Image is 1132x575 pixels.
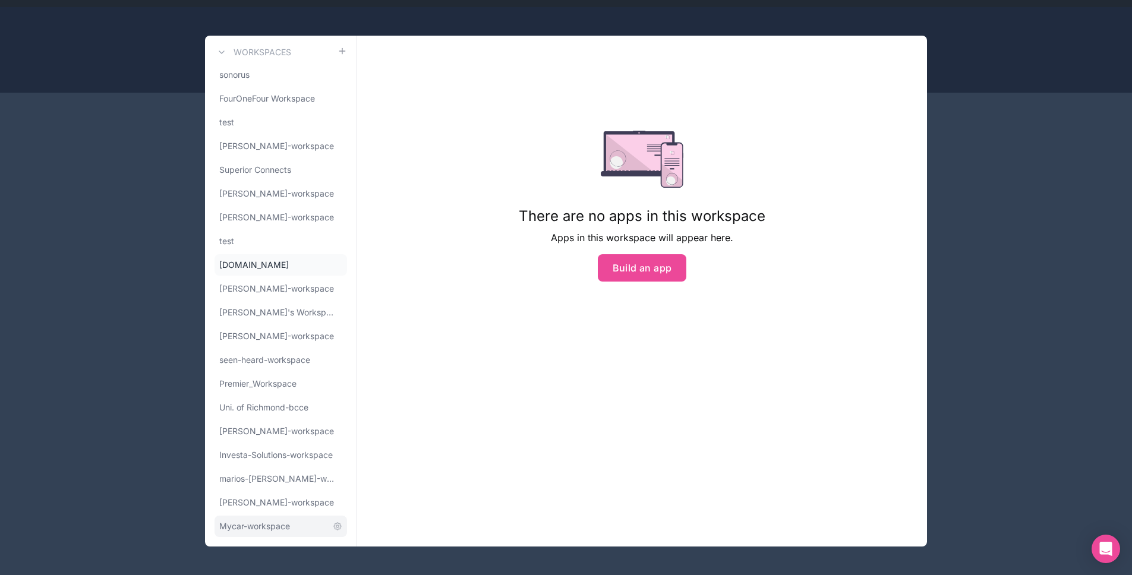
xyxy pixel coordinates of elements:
span: FourOneFour Workspace [219,93,315,105]
span: seen-heard-workspace [219,354,310,366]
span: [PERSON_NAME]-workspace [219,283,334,295]
a: [PERSON_NAME]-workspace [215,421,347,442]
a: marios-[PERSON_NAME]-workspace [215,468,347,489]
span: [PERSON_NAME]'s Workspace [219,307,338,318]
a: Premier_Workspace [215,373,347,394]
p: Apps in this workspace will appear here. [519,230,765,245]
a: [PERSON_NAME]'s Workspace [215,302,347,323]
a: [PERSON_NAME]-workspace [215,135,347,157]
span: [PERSON_NAME]-workspace [219,211,334,223]
span: marios-[PERSON_NAME]-workspace [219,473,338,485]
a: [PERSON_NAME]-workspace [215,492,347,513]
span: test [219,235,234,247]
span: test [219,116,234,128]
a: [PERSON_NAME]-workspace [215,278,347,299]
span: sonorus [219,69,250,81]
span: Uni. of Richmond-bcce [219,402,308,413]
span: Premier_Workspace [219,378,297,390]
a: [PERSON_NAME]-workspace [215,183,347,204]
span: [PERSON_NAME]-workspace [219,425,334,437]
a: sonorus [215,64,347,86]
span: Investa-Solutions-workspace [219,449,333,461]
a: seen-heard-workspace [215,349,347,371]
a: Superior Connects [215,159,347,181]
a: Workspaces [215,45,291,59]
span: Mycar-workspace [219,520,290,532]
a: [DOMAIN_NAME] [215,254,347,276]
a: Mycar-workspace [215,516,347,537]
span: [PERSON_NAME]-workspace [219,140,334,152]
div: Open Intercom Messenger [1092,535,1120,563]
span: Superior Connects [219,164,291,176]
span: [PERSON_NAME]-workspace [219,330,334,342]
a: test [215,230,347,252]
a: Uni. of Richmond-bcce [215,397,347,418]
button: Build an app [598,254,687,282]
img: empty state [601,131,683,188]
a: Investa-Solutions-workspace [215,444,347,466]
span: [PERSON_NAME]-workspace [219,497,334,508]
h3: Workspaces [234,46,291,58]
a: test [215,112,347,133]
h1: There are no apps in this workspace [519,207,765,226]
a: [PERSON_NAME]-workspace [215,326,347,347]
span: [DOMAIN_NAME] [219,259,289,271]
span: [PERSON_NAME]-workspace [219,188,334,200]
a: FourOneFour Workspace [215,88,347,109]
a: [PERSON_NAME]-workspace [215,207,347,228]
